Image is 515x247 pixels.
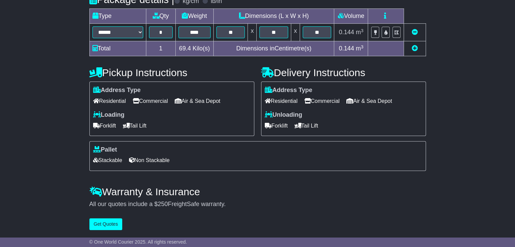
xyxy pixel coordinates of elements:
[356,45,364,52] span: m
[89,239,187,245] span: © One World Courier 2025. All rights reserved.
[291,24,300,41] td: x
[339,29,354,36] span: 0.144
[89,67,254,78] h4: Pickup Instructions
[123,120,147,131] span: Tail Lift
[295,120,318,131] span: Tail Lift
[412,29,418,36] a: Remove this item
[146,41,175,56] td: 1
[158,201,168,207] span: 250
[89,186,426,197] h4: Warranty & Insurance
[133,96,168,106] span: Commercial
[361,28,364,33] sup: 3
[412,45,418,52] a: Add new item
[261,67,426,78] h4: Delivery Instructions
[89,218,123,230] button: Get Quotes
[93,155,122,165] span: Stackable
[89,41,146,56] td: Total
[93,96,126,106] span: Residential
[175,41,213,56] td: Kilo(s)
[265,111,302,119] label: Unloading
[346,96,392,106] span: Air & Sea Depot
[304,96,340,106] span: Commercial
[213,9,334,24] td: Dimensions (L x W x H)
[339,45,354,52] span: 0.144
[179,45,191,52] span: 69.4
[93,120,116,131] span: Forklift
[89,9,146,24] td: Type
[213,41,334,56] td: Dimensions in Centimetre(s)
[93,146,117,154] label: Pallet
[265,96,298,106] span: Residential
[265,87,313,94] label: Address Type
[93,87,141,94] label: Address Type
[175,96,220,106] span: Air & Sea Depot
[129,155,170,165] span: Non Stackable
[248,24,257,41] td: x
[265,120,288,131] span: Forklift
[356,29,364,36] span: m
[146,9,175,24] td: Qty
[334,9,368,24] td: Volume
[89,201,426,208] div: All our quotes include a $ FreightSafe warranty.
[361,44,364,49] sup: 3
[93,111,125,119] label: Loading
[175,9,213,24] td: Weight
